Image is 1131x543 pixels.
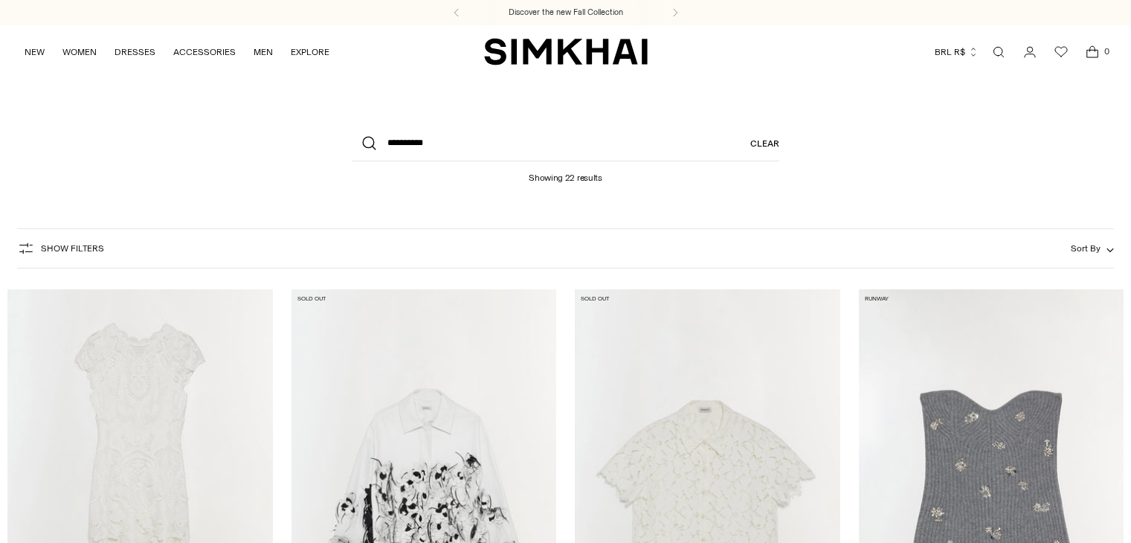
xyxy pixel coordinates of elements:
[1071,243,1101,254] span: Sort By
[1015,37,1045,67] a: Go to the account page
[529,161,602,183] h1: Showing 22 results
[254,36,273,68] a: MEN
[484,37,648,66] a: SIMKHAI
[1077,37,1107,67] a: Open cart modal
[352,126,387,161] button: Search
[25,36,45,68] a: NEW
[173,36,236,68] a: ACCESSORIES
[62,36,97,68] a: WOMEN
[984,37,1014,67] a: Open search modal
[1071,240,1114,257] button: Sort By
[1046,37,1076,67] a: Wishlist
[935,36,979,68] button: BRL R$
[291,36,329,68] a: EXPLORE
[509,7,623,19] a: Discover the new Fall Collection
[1100,45,1113,58] span: 0
[41,243,104,254] span: Show Filters
[17,237,104,260] button: Show Filters
[115,36,155,68] a: DRESSES
[750,126,779,161] a: Clear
